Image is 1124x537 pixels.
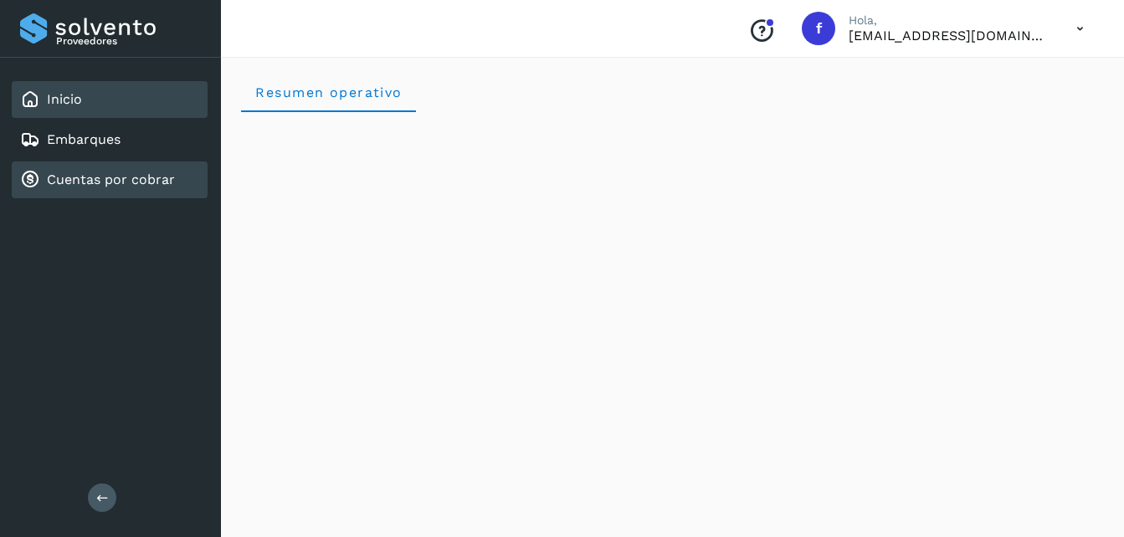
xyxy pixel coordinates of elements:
a: Cuentas por cobrar [47,171,175,187]
a: Embarques [47,131,121,147]
div: Cuentas por cobrar [12,161,208,198]
div: Embarques [12,121,208,158]
div: Inicio [12,81,208,118]
span: Resumen operativo [254,84,403,100]
p: Hola, [849,13,1050,28]
p: Proveedores [56,35,201,47]
p: facturacion@hcarga.com [849,28,1050,43]
a: Inicio [47,91,82,107]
